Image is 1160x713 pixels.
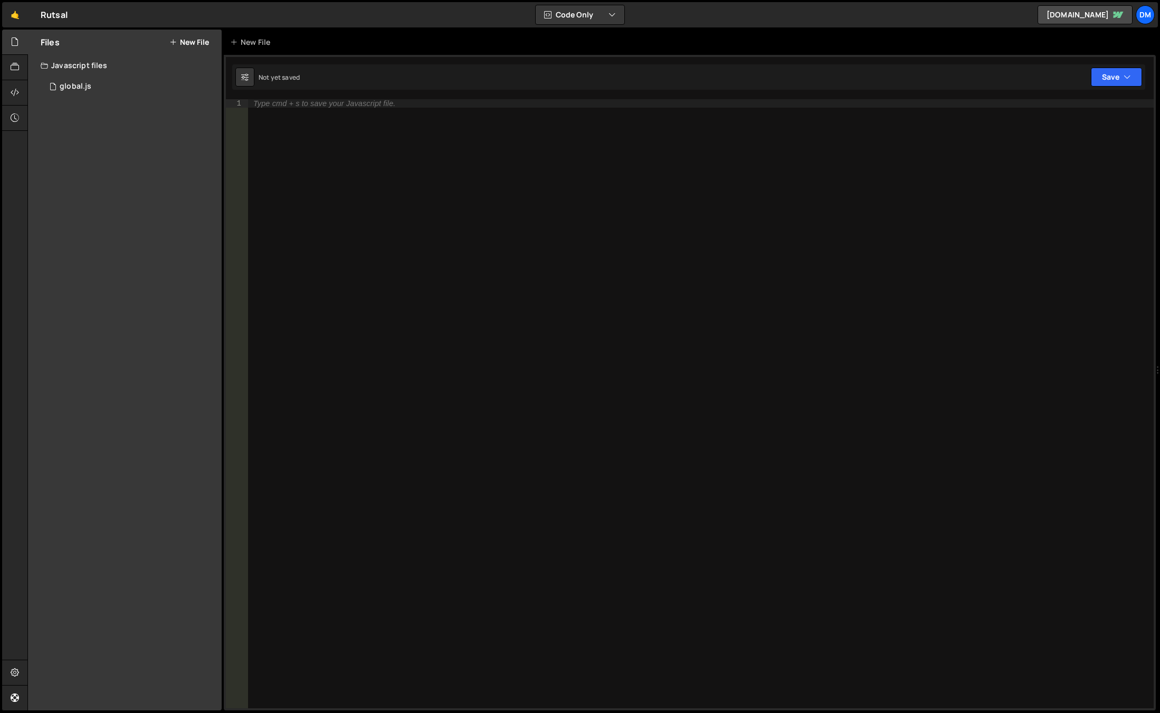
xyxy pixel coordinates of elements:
a: [DOMAIN_NAME] [1038,5,1133,24]
h2: Files [41,36,60,48]
a: 🤙 [2,2,28,27]
div: 1 [226,99,248,108]
div: New File [230,37,274,47]
div: 15875/42351.js [41,76,222,97]
a: Dm [1136,5,1155,24]
div: Javascript files [28,55,222,76]
button: New File [169,38,209,46]
button: Code Only [536,5,624,24]
button: Save [1091,68,1142,87]
div: global.js [60,82,91,91]
div: Rutsal [41,8,68,21]
div: Not yet saved [259,73,300,82]
div: Type cmd + s to save your Javascript file. [253,100,395,107]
